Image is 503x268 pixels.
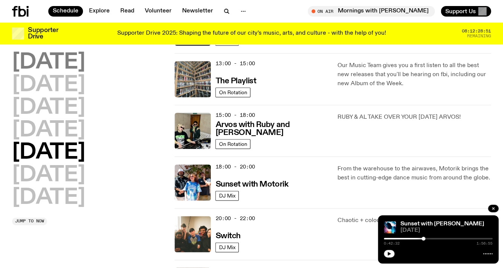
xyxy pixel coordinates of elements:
[477,242,492,245] span: 1:56:55
[215,179,288,188] a: Sunset with Motorik
[215,76,256,85] a: The Playlist
[215,121,328,137] h3: Arvos with Ruby and [PERSON_NAME]
[219,193,235,198] span: DJ Mix
[337,61,491,88] p: Our Music Team gives you a first listen to all the best new releases that you'll be hearing on fb...
[178,6,218,17] a: Newsletter
[12,217,47,225] button: Jump to now
[400,221,484,227] a: Sunset with [PERSON_NAME]
[215,139,250,149] a: On Rotation
[12,97,85,118] button: [DATE]
[12,165,85,186] button: [DATE]
[215,215,255,222] span: 20:00 - 22:00
[215,119,328,137] a: Arvos with Ruby and [PERSON_NAME]
[175,164,211,201] img: Andrew, Reenie, and Pat stand in a row, smiling at the camera, in dappled light with a vine leafe...
[462,29,491,33] span: 08:12:28:51
[219,244,235,250] span: DJ Mix
[337,164,491,182] p: From the warehouse to the airwaves, Motorik brings the best in cutting-edge dance music from arou...
[400,228,492,233] span: [DATE]
[12,52,85,73] button: [DATE]
[384,221,396,233] img: Simon Caldwell stands side on, looking downwards. He has headphones on. Behind him is a brightly ...
[219,89,247,95] span: On Rotation
[215,232,240,240] h3: Switch
[175,113,211,149] img: Ruby wears a Collarbones t shirt and pretends to play the DJ decks, Al sings into a pringles can....
[12,187,85,208] button: [DATE]
[215,191,239,201] a: DJ Mix
[215,231,240,240] a: Switch
[337,113,491,122] p: RUBY & AL TAKE OVER YOUR [DATE] ARVOS!
[175,61,211,97] img: A corner shot of the fbi music library
[12,120,85,141] button: [DATE]
[215,181,288,188] h3: Sunset with Motorik
[215,87,250,97] a: On Rotation
[215,60,255,67] span: 13:00 - 15:00
[116,6,139,17] a: Read
[219,141,247,147] span: On Rotation
[15,219,44,223] span: Jump to now
[445,8,476,15] span: Support Us
[28,27,58,40] h3: Supporter Drive
[140,6,176,17] a: Volunteer
[84,6,114,17] a: Explore
[308,6,435,17] button: On AirMornings with [PERSON_NAME]
[215,77,256,85] h3: The Playlist
[384,242,400,245] span: 0:42:32
[467,34,491,38] span: Remaining
[175,216,211,252] img: A warm film photo of the switch team sitting close together. from left to right: Cedar, Lau, Sand...
[117,30,386,37] p: Supporter Drive 2025: Shaping the future of our city’s music, arts, and culture - with the help o...
[12,142,85,163] button: [DATE]
[215,112,255,119] span: 15:00 - 18:00
[215,242,239,252] a: DJ Mix
[337,216,491,225] p: Chaotic + colourful club music
[215,163,255,170] span: 18:00 - 20:00
[48,6,83,17] a: Schedule
[12,75,85,96] button: [DATE]
[441,6,491,17] button: Support Us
